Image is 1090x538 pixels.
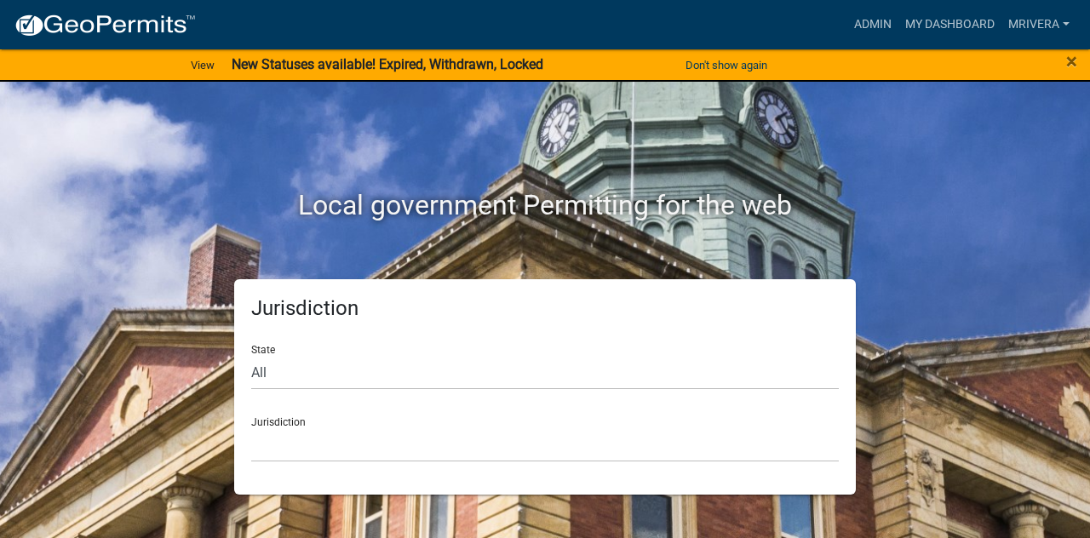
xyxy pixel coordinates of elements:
a: mrivera [1001,9,1076,41]
h5: Jurisdiction [251,296,839,321]
button: Don't show again [679,51,774,79]
a: View [184,51,221,79]
button: Close [1066,51,1077,72]
strong: New Statuses available! Expired, Withdrawn, Locked [232,56,543,72]
a: My Dashboard [898,9,1001,41]
a: Admin [847,9,898,41]
span: × [1066,49,1077,73]
h2: Local government Permitting for the web [72,189,1018,221]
